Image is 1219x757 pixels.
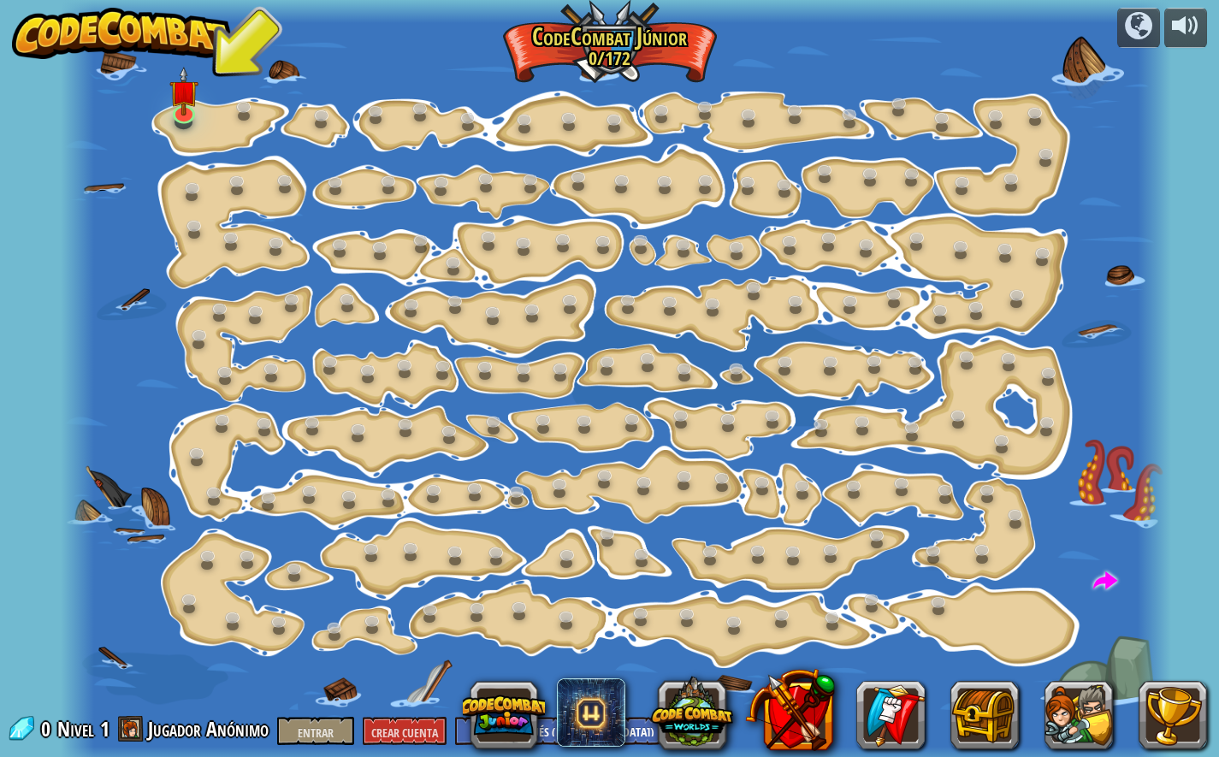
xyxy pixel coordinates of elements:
[363,717,447,745] button: Crear cuenta
[1117,8,1160,48] button: Campañas
[12,8,231,59] img: CodeCombat - Aprende a codificar jugando un juego
[371,724,438,741] font: Crear cuenta
[148,715,269,742] font: Jugador Anónimo
[298,724,334,741] font: Entrar
[100,715,109,742] font: 1
[277,717,354,745] button: Entrar
[1164,8,1207,48] button: Ajuste del volumen
[169,66,198,115] img: level-banner-unstarted.png
[57,715,94,742] font: Nivel
[41,715,50,742] font: 0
